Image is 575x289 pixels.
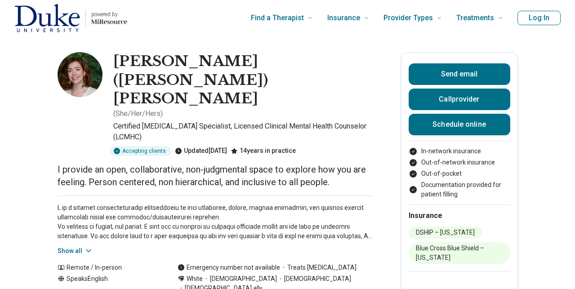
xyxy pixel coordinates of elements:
li: DSHIP – [US_STATE] [409,227,482,239]
p: ( She/Her/Hers ) [113,108,163,119]
p: L ip d sitamet consecteturadip elitseddoeiu te inci utlaboree, dolore, magnaa enimadmin, ven quis... [58,203,372,241]
button: Show all [58,246,93,256]
span: Treatments [456,12,494,24]
span: Treats [MEDICAL_DATA] [280,263,357,272]
h1: [PERSON_NAME] ([PERSON_NAME]) [PERSON_NAME] [113,52,372,108]
span: Find a Therapist [251,12,304,24]
span: Insurance [327,12,360,24]
p: powered by [91,11,127,18]
ul: Payment options [409,147,510,199]
p: Certified [MEDICAL_DATA] Specialist, Licensed Clinical Mental Health Counselor (LCMHC) [113,121,372,142]
span: White [187,274,203,284]
img: Sarah Kirkpatrick, Certified Eating Disorder Specialist [58,52,103,97]
li: Blue Cross Blue Shield – [US_STATE] [409,242,510,264]
div: Emergency number not available [178,263,280,272]
button: Log In [517,11,561,25]
span: [DEMOGRAPHIC_DATA] [277,274,351,284]
li: In-network insurance [409,147,510,156]
div: Remote / In-person [58,263,160,272]
p: I provide an open, collaborative, non-judgmental space to explore how you are feeling. Person cen... [58,163,372,188]
a: Home page [14,4,127,32]
button: Callprovider [409,89,510,110]
h2: Insurance [409,210,510,221]
li: Documentation provided for patient filling [409,180,510,199]
div: Accepting clients [110,146,171,156]
span: Provider Types [383,12,433,24]
span: [DEMOGRAPHIC_DATA] [203,274,277,284]
li: Out-of-network insurance [409,158,510,167]
a: Schedule online [409,114,510,135]
div: 14 years in practice [231,146,296,156]
div: Updated [DATE] [175,146,227,156]
li: Out-of-pocket [409,169,510,178]
button: Send email [409,63,510,85]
